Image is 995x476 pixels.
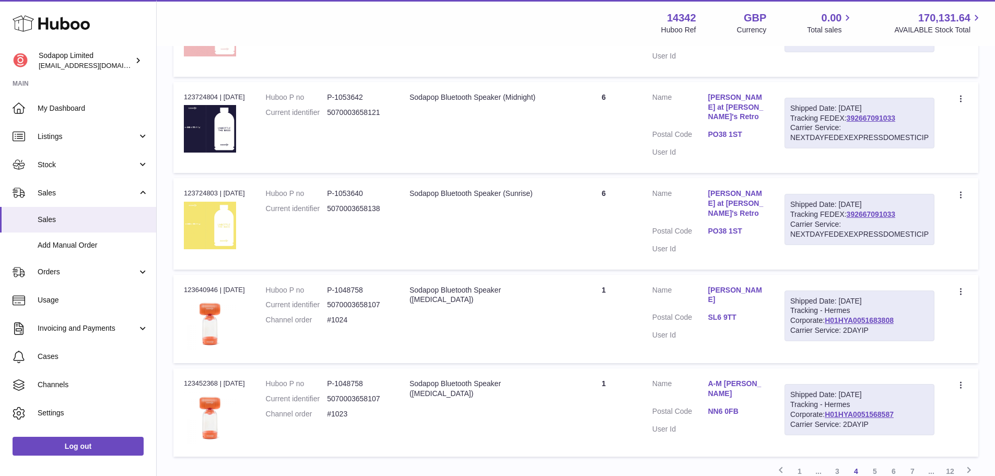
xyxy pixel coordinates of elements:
dt: Huboo P no [266,189,327,199]
div: Shipped Date: [DATE] [790,103,929,113]
dt: Channel order [266,409,327,419]
span: My Dashboard [38,103,148,113]
span: Orders [38,267,137,277]
span: 170,131.64 [918,11,970,25]
div: Carrier Service: NEXTDAYFEDEXEXPRESSDOMESTICIP [790,219,929,239]
dd: 5070003658107 [327,300,389,310]
strong: 14342 [667,11,696,25]
img: 143421755203744.png [184,105,236,152]
dd: 5070003658138 [327,204,389,214]
strong: GBP [744,11,766,25]
div: Shipped Date: [DATE] [790,296,929,306]
span: [EMAIL_ADDRESS][DOMAIN_NAME] [39,61,154,69]
dt: User Id [652,424,708,434]
a: NN6 0FB [708,407,764,416]
div: Sodapop Bluetooth Speaker (Sunrise) [409,189,555,199]
dt: Huboo P no [266,285,327,295]
div: Shipped Date: [DATE] [790,390,929,400]
span: Settings [38,408,148,418]
div: Sodapop Bluetooth Speaker ([MEDICAL_DATA]) [409,285,555,305]
dt: Name [652,379,708,401]
a: 0.00 Total sales [807,11,853,35]
dd: P-1048758 [327,285,389,295]
td: 1 [566,275,642,363]
dd: P-1053640 [327,189,389,199]
a: H01HYA0051568587 [825,410,894,419]
a: 392667091033 [847,114,895,122]
span: Channels [38,380,148,390]
a: H01HYA0051683808 [825,316,894,324]
dt: Huboo P no [266,379,327,389]
td: 1 [566,368,642,457]
div: Sodapop Bluetooth Speaker (Midnight) [409,92,555,102]
span: 0.00 [822,11,842,25]
a: 170,131.64 AVAILABLE Stock Total [894,11,982,35]
span: Listings [38,132,137,142]
dt: Postal Code [652,407,708,419]
img: 143421755203770.png [184,202,236,250]
img: 1750423846.jpg [184,392,236,444]
dt: Name [652,189,708,221]
dt: Huboo P no [266,92,327,102]
div: Shipped Date: [DATE] [790,200,929,210]
div: 123640946 | [DATE] [184,285,245,295]
div: 123724804 | [DATE] [184,92,245,102]
dt: User Id [652,330,708,340]
dt: Current identifier [266,300,327,310]
dt: Postal Code [652,226,708,239]
dt: User Id [652,244,708,254]
div: Carrier Service: NEXTDAYFEDEXEXPRESSDOMESTICIP [790,123,929,143]
dd: 5070003658107 [327,394,389,404]
dd: P-1048758 [327,379,389,389]
dt: Current identifier [266,108,327,118]
dt: Current identifier [266,394,327,404]
dd: #1023 [327,409,389,419]
div: Carrier Service: 2DAYIP [790,420,929,429]
dd: P-1053642 [327,92,389,102]
dd: 5070003658121 [327,108,389,118]
dt: Postal Code [652,312,708,325]
td: 6 [566,178,642,269]
dt: User Id [652,51,708,61]
span: Sales [38,215,148,225]
a: A-M [PERSON_NAME] [708,379,764,399]
dt: User Id [652,147,708,157]
a: [PERSON_NAME] at [PERSON_NAME]'s Retro [708,92,764,122]
div: Tracking FEDEX: [785,194,934,245]
div: 123452368 | [DATE] [184,379,245,388]
dt: Channel order [266,315,327,325]
a: PO38 1ST [708,226,764,236]
span: Usage [38,295,148,305]
div: Tracking - Hermes Corporate: [785,291,934,342]
div: Currency [737,25,767,35]
img: 1750423846.jpg [184,298,236,350]
div: Tracking FEDEX: [785,98,934,149]
img: internalAdmin-14342@internal.huboo.com [13,53,28,68]
dt: Name [652,92,708,125]
a: PO38 1ST [708,130,764,140]
span: Invoicing and Payments [38,323,137,333]
dd: #1024 [327,315,389,325]
span: Cases [38,352,148,362]
dt: Current identifier [266,204,327,214]
a: SL6 9TT [708,312,764,322]
dt: Postal Code [652,130,708,142]
a: [PERSON_NAME] at [PERSON_NAME]'s Retro [708,189,764,218]
a: Log out [13,437,144,456]
a: 392667091033 [847,210,895,218]
span: Add Manual Order [38,240,148,250]
div: Huboo Ref [661,25,696,35]
td: 6 [566,82,642,173]
div: Tracking - Hermes Corporate: [785,384,934,435]
span: Sales [38,188,137,198]
span: AVAILABLE Stock Total [894,25,982,35]
dt: Name [652,285,708,308]
span: Stock [38,160,137,170]
span: Total sales [807,25,853,35]
div: Carrier Service: 2DAYIP [790,326,929,335]
div: Sodapop Bluetooth Speaker ([MEDICAL_DATA]) [409,379,555,399]
div: Sodapop Limited [39,51,133,71]
a: [PERSON_NAME] [708,285,764,305]
div: 123724803 | [DATE] [184,189,245,198]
